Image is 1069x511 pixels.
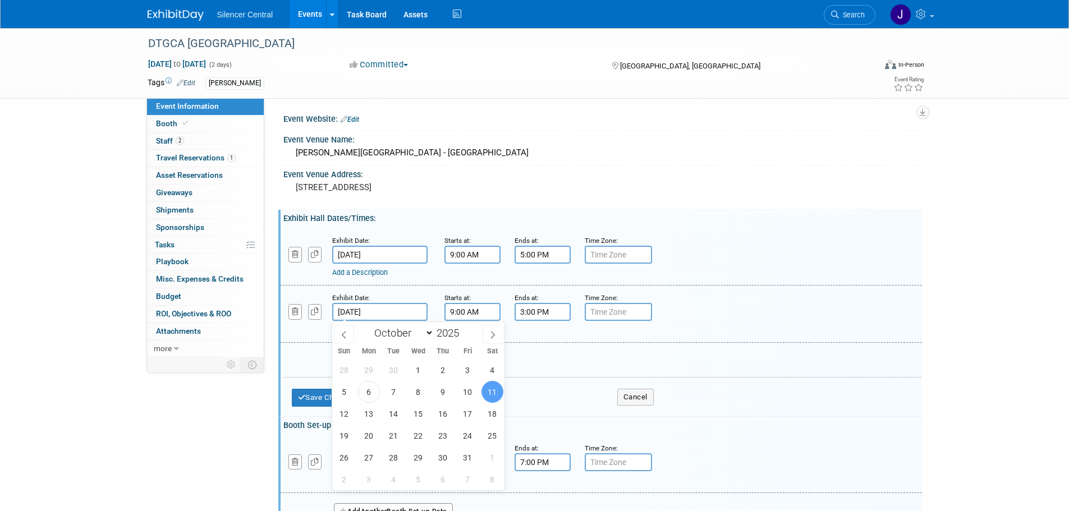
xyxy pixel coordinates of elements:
[432,425,454,446] span: October 23, 2025
[217,10,273,19] span: Silencer Central
[430,348,455,355] span: Thu
[515,246,571,264] input: End Time
[383,359,405,381] span: September 30, 2025
[156,257,189,266] span: Playbook
[457,381,479,403] span: October 10, 2025
[156,274,244,283] span: Misc. Expenses & Credits
[890,4,911,25] img: Jessica Crawford
[515,453,571,471] input: End Time
[432,403,454,425] span: October 16, 2025
[432,446,454,468] span: October 30, 2025
[155,240,175,249] span: Tasks
[222,357,241,372] td: Personalize Event Tab Strip
[156,205,194,214] span: Shipments
[283,417,922,431] div: Booth Set-up Dates/Times:
[332,268,388,277] a: Add a Description
[241,357,264,372] td: Toggle Event Tabs
[156,326,201,335] span: Attachments
[147,116,264,132] a: Booth
[358,381,380,403] span: October 6, 2025
[407,403,429,425] span: October 15, 2025
[341,116,359,123] a: Edit
[515,444,539,452] small: Ends at:
[147,185,264,201] a: Giveaways
[407,381,429,403] span: October 8, 2025
[292,144,914,162] div: [PERSON_NAME][GEOGRAPHIC_DATA] - [GEOGRAPHIC_DATA]
[147,98,264,115] a: Event Information
[885,60,896,69] img: Format-Inperson.png
[839,11,865,19] span: Search
[434,326,467,339] input: Year
[332,348,357,355] span: Sun
[182,120,188,126] i: Booth reservation complete
[147,150,264,167] a: Travel Reservations1
[356,348,381,355] span: Mon
[147,288,264,305] a: Budget
[283,166,922,180] div: Event Venue Address:
[383,425,405,446] span: October 21, 2025
[432,359,454,381] span: October 2, 2025
[333,403,355,425] span: October 12, 2025
[156,153,236,162] span: Travel Reservations
[292,389,361,407] button: Save Changes
[147,271,264,288] a: Misc. Expenses & Credits
[346,59,412,71] button: Committed
[481,468,503,490] span: November 8, 2025
[457,403,479,425] span: October 17, 2025
[148,59,207,69] span: [DATE] [DATE]
[383,446,405,468] span: October 28, 2025
[333,446,355,468] span: October 26, 2025
[480,348,504,355] span: Sat
[515,294,539,302] small: Ends at:
[147,237,264,254] a: Tasks
[444,303,501,321] input: Start Time
[809,58,925,75] div: Event Format
[156,119,190,128] span: Booth
[147,133,264,150] a: Staff2
[444,294,471,302] small: Starts at:
[358,425,380,446] span: October 20, 2025
[144,34,859,54] div: DTGCA [GEOGRAPHIC_DATA]
[332,246,428,264] input: Date
[147,167,264,184] a: Asset Reservations
[333,425,355,446] span: October 19, 2025
[457,468,479,490] span: November 7, 2025
[333,359,355,381] span: September 28, 2025
[148,10,204,21] img: ExhibitDay
[172,59,182,68] span: to
[432,381,454,403] span: October 9, 2025
[332,237,370,245] small: Exhibit Date:
[407,425,429,446] span: October 22, 2025
[383,403,405,425] span: October 14, 2025
[147,323,264,340] a: Attachments
[481,403,503,425] span: October 18, 2025
[358,403,380,425] span: October 13, 2025
[296,182,537,192] pre: [STREET_ADDRESS]
[407,446,429,468] span: October 29, 2025
[457,359,479,381] span: October 3, 2025
[156,136,184,145] span: Staff
[147,202,264,219] a: Shipments
[381,348,406,355] span: Tue
[147,219,264,236] a: Sponsorships
[383,468,405,490] span: November 4, 2025
[358,446,380,468] span: October 27, 2025
[893,77,924,82] div: Event Rating
[332,303,428,321] input: Date
[283,131,922,145] div: Event Venue Name:
[147,306,264,323] a: ROI, Objectives & ROO
[585,294,618,302] small: Time Zone:
[358,359,380,381] span: September 29, 2025
[457,425,479,446] span: October 24, 2025
[515,237,539,245] small: Ends at:
[176,136,184,145] span: 2
[617,389,654,406] button: Cancel
[148,77,195,90] td: Tags
[407,359,429,381] span: October 1, 2025
[585,237,618,245] small: Time Zone:
[585,303,652,321] input: Time Zone
[585,453,652,471] input: Time Zone
[332,294,370,302] small: Exhibit Date:
[358,468,380,490] span: November 3, 2025
[369,326,434,340] select: Month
